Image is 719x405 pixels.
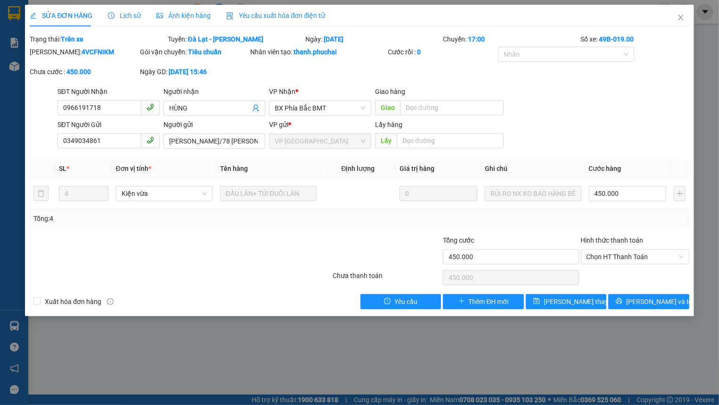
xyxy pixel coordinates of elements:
button: plus [674,186,685,201]
span: Lịch sử [108,12,141,19]
span: exclamation-circle [384,298,391,305]
button: printer[PERSON_NAME] và In [608,294,689,309]
input: VD: Bàn, Ghế [220,186,317,201]
span: Đơn vị tính [116,165,151,172]
span: Tên hàng [220,165,248,172]
div: SĐT Người Nhận [57,86,160,97]
input: Ghi Chú [485,186,581,201]
span: VP Đà Lạt [275,134,366,148]
b: 4VCFNIKM [82,48,114,56]
span: user-add [252,104,260,112]
span: Lấy hàng [375,121,402,128]
button: save[PERSON_NAME] thay đổi [526,294,606,309]
b: 0 [417,48,421,56]
span: Chọn HT Thanh Toán [587,250,684,264]
button: delete [33,186,49,201]
span: Định lượng [341,165,375,172]
th: Ghi chú [481,160,585,178]
span: Yêu cầu xuất hóa đơn điện tử [226,12,326,19]
b: [DATE] 15:46 [169,68,207,76]
div: Số xe: [580,34,690,44]
input: Dọc đường [397,133,504,148]
span: [PERSON_NAME] và In [626,296,692,307]
span: Xuất hóa đơn hàng [41,296,105,307]
div: Ngày: [304,34,442,44]
span: edit [30,12,36,19]
input: 0 [400,186,477,201]
span: save [533,298,540,305]
div: Cước rồi : [388,47,496,57]
button: exclamation-circleYêu cầu [360,294,441,309]
span: SỬA ĐƠN HÀNG [30,12,92,19]
input: Dọc đường [400,100,504,115]
span: Cước hàng [589,165,621,172]
div: Ngày GD: [140,67,248,77]
b: 17:00 [468,35,485,43]
span: Giá trị hàng [400,165,434,172]
div: Chuyến: [442,34,580,44]
b: Đà Lạt - [PERSON_NAME] [188,35,263,43]
label: Hình thức thanh toán [581,236,644,244]
b: 450.000 [66,68,91,76]
span: BX Phía Bắc BMT [275,101,366,115]
div: SĐT Người Gửi [57,119,160,130]
span: Giao hàng [375,88,405,95]
span: info-circle [107,298,114,305]
span: phone [147,103,154,111]
span: close [677,14,685,21]
b: Trên xe [61,35,83,43]
span: SL [59,165,66,172]
button: Close [668,5,694,31]
b: [DATE] [324,35,343,43]
span: Tổng cước [443,236,474,244]
div: Chưa cước : [30,67,138,77]
div: Trạng thái: [29,34,166,44]
div: Chưa thanh toán [332,270,442,287]
span: Lấy [375,133,397,148]
div: Tổng: 4 [33,213,278,224]
span: Yêu cầu [394,296,417,307]
span: Kiện vừa [122,186,207,201]
div: VP gửi [269,119,371,130]
span: Thêm ĐH mới [469,296,509,307]
span: Giao [375,100,400,115]
span: printer [616,298,622,305]
div: [PERSON_NAME]: [30,47,138,57]
div: Tuyến: [167,34,304,44]
span: plus [458,298,465,305]
div: Người nhận [163,86,266,97]
div: Người gửi [163,119,266,130]
span: Ảnh kiện hàng [156,12,211,19]
button: plusThêm ĐH mới [443,294,523,309]
span: phone [147,136,154,144]
b: Tiêu chuẩn [188,48,221,56]
b: thanh.phuchai [294,48,337,56]
div: Gói vận chuyển: [140,47,248,57]
span: [PERSON_NAME] thay đổi [544,296,619,307]
span: VP Nhận [269,88,295,95]
img: icon [226,12,234,20]
div: Nhân viên tạo: [250,47,386,57]
span: clock-circle [108,12,114,19]
b: 49B-019.00 [599,35,634,43]
span: picture [156,12,163,19]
